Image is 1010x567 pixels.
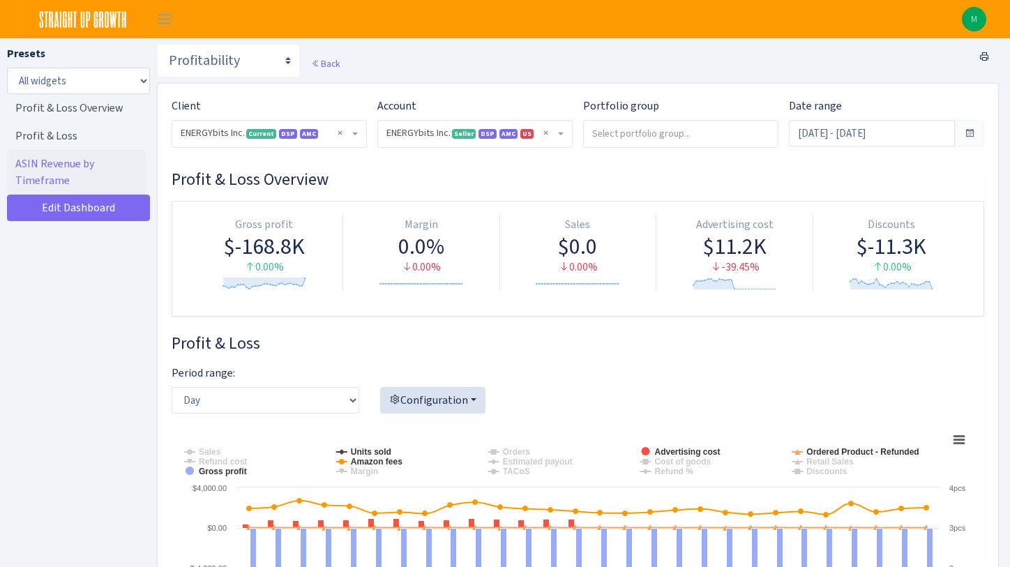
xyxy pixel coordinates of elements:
span: US [520,129,534,139]
span: DSP [279,129,297,139]
label: Account [377,98,416,114]
h3: Widget #30 [172,169,984,190]
div: $11.2K [662,233,807,259]
span: ENERGYbits Inc. <span class="badge badge-success">Current</span><span class="badge badge-primary"... [181,126,349,140]
label: Period range: [172,365,235,381]
div: 0.00% [349,259,494,275]
a: Profit & Loss Overview [7,94,146,122]
span: AMC [300,129,318,139]
span: ENERGYbits Inc. <span class="badge badge-success">Current</span><span class="badge badge-primary"... [172,121,366,147]
div: 0.00% [819,259,964,275]
tspan: Ordered Product - Refunded [806,447,919,457]
text: 3pcs [949,524,966,532]
div: 0.00% [192,259,337,275]
div: Advertising cost [662,217,807,233]
a: ASIN Revenue by Timeframe [7,150,146,195]
div: Gross profit [192,217,337,233]
tspan: Units sold [351,447,391,457]
tspan: Discounts [806,467,847,476]
div: -39.45% [662,259,807,275]
a: Profit & Loss [7,122,146,150]
span: ENERGYbits Inc. <span class="badge badge-success">Seller</span><span class="badge badge-primary">... [386,126,555,140]
input: Select portfolio group... [584,121,775,146]
tspan: TACoS [503,467,530,476]
img: Michael Sette [962,7,986,31]
button: Toggle navigation [147,8,182,31]
div: $-11.3K [819,233,964,259]
label: Date range [789,98,842,114]
label: Portfolio group [583,98,659,114]
tspan: Refund cost [199,457,247,467]
h3: Widget #28 [172,333,984,354]
a: Edit Dashboard [7,195,150,221]
tspan: Cost of goods [654,457,711,467]
span: AMC [499,129,518,139]
tspan: Advertising cost [654,447,720,457]
div: 0.0% [349,233,494,259]
div: Discounts [819,217,964,233]
text: $0.00 [207,524,227,532]
div: $0.0 [506,233,651,259]
tspan: Estimated payout [503,457,573,467]
div: Margin [349,217,494,233]
span: ENERGYbits Inc. <span class="badge badge-success">Seller</span><span class="badge badge-primary">... [378,121,572,147]
a: M [962,7,986,31]
tspan: Gross profit [199,467,247,476]
tspan: Orders [503,447,531,457]
tspan: Amazon fees [351,457,402,467]
tspan: Refund % [654,467,693,476]
span: DSP [478,129,497,139]
tspan: Margin [351,467,378,476]
a: Back [311,57,340,70]
span: Remove all items [338,126,342,140]
text: $4,000.00 [193,484,227,492]
text: 4pcs [949,484,966,492]
label: Presets [7,45,45,62]
div: Sales [506,217,651,233]
div: 0.00% [506,259,651,275]
tspan: Sales [199,447,221,457]
label: Client [172,98,201,114]
div: $-168.8K [192,233,337,259]
span: Remove all items [543,126,548,140]
span: Seller [452,129,476,139]
button: Configuration [380,387,485,414]
tspan: Retail Sales [806,457,854,467]
span: Current [246,129,276,139]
